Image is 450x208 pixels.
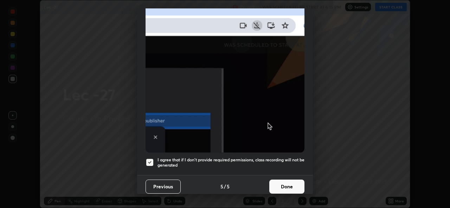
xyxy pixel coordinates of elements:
[220,183,223,190] h4: 5
[269,180,304,194] button: Done
[224,183,226,190] h4: /
[227,183,230,190] h4: 5
[157,157,304,168] h5: I agree that if I don't provide required permissions, class recording will not be generated
[146,180,181,194] button: Previous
